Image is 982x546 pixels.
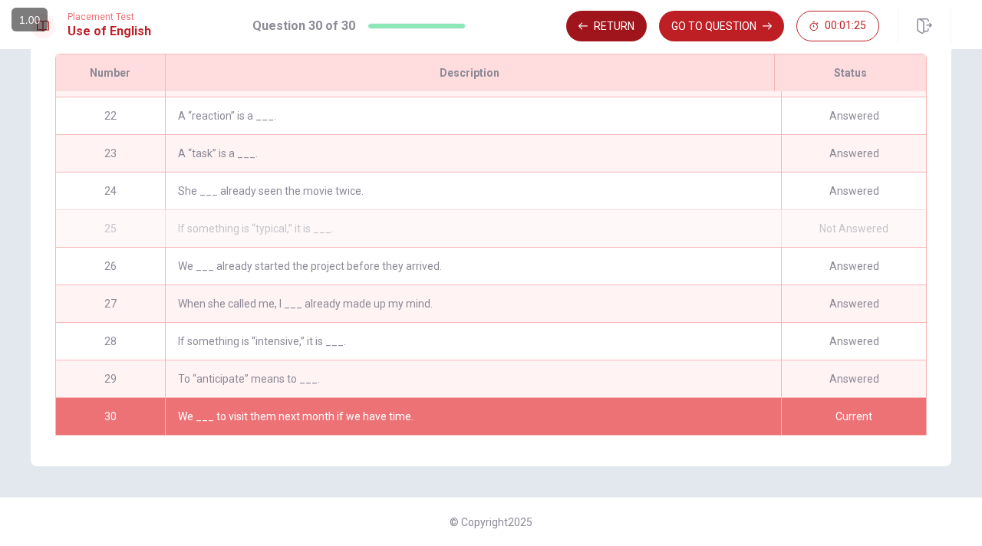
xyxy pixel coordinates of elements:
button: Return [566,11,647,41]
div: Answered [781,248,926,285]
div: Not Answered [781,210,926,247]
div: If something is “typical,” it is ___. [165,210,781,247]
div: 28 [56,323,165,360]
div: We ___ already started the project before they arrived. [165,248,781,285]
div: 27 [56,285,165,322]
div: Status [774,54,926,91]
span: Placement Test [68,12,151,22]
h1: Question 30 of 30 [252,17,355,35]
div: A “reaction” is a ___. [165,97,781,134]
div: Answered [781,323,926,360]
div: 30 [56,398,165,435]
div: We ___ to visit them next month if we have time. [165,398,781,435]
div: When she called me, I ___ already made up my mind. [165,285,781,322]
div: 22 [56,97,165,134]
div: Answered [781,97,926,134]
div: 26 [56,248,165,285]
div: Current [781,398,926,435]
div: Answered [781,285,926,322]
div: Number [56,54,165,91]
div: 29 [56,360,165,397]
span: © Copyright 2025 [450,516,532,528]
div: Answered [781,135,926,172]
div: Answered [781,173,926,209]
h1: Use of English [68,22,151,41]
div: A “task” is a ___. [165,135,781,172]
button: 00:01:25 [796,11,879,41]
div: If something is “intensive,” it is ___. [165,323,781,360]
div: 24 [56,173,165,209]
div: She ___ already seen the movie twice. [165,173,781,209]
button: GO TO QUESTION [659,11,784,41]
div: Answered [781,360,926,397]
div: To “anticipate” means to ___. [165,360,781,397]
div: 23 [56,135,165,172]
span: 00:01:25 [825,20,866,32]
div: 25 [56,210,165,247]
div: Description [165,54,774,91]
